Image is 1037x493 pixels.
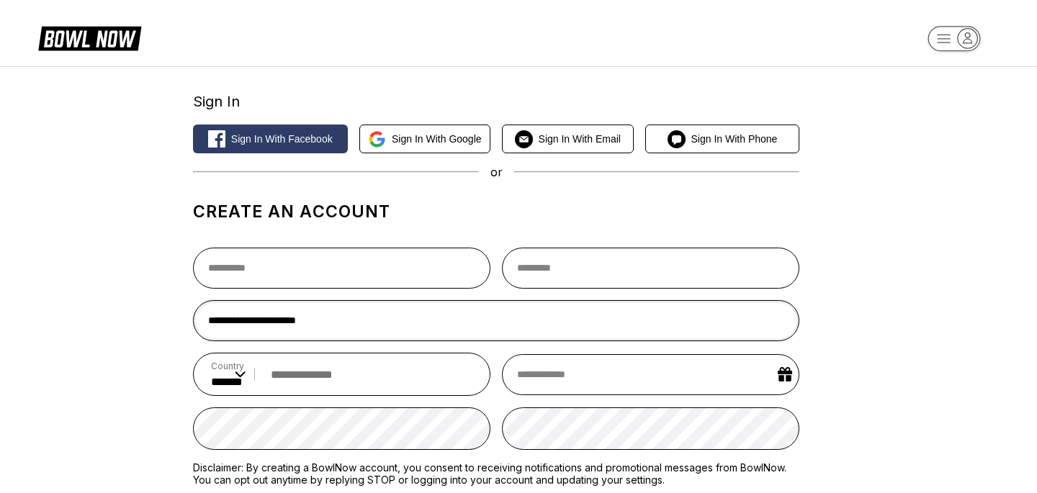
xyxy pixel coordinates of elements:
button: Sign in with Phone [645,125,800,153]
span: Sign in with Google [392,133,482,145]
h1: Create an account [193,202,799,222]
span: Sign in with Facebook [231,133,333,145]
div: or [193,165,799,179]
button: Sign in with Email [502,125,633,153]
span: Sign in with Email [539,133,621,145]
label: Country [211,361,246,371]
label: Disclaimer: By creating a BowlNow account, you consent to receiving notifications and promotional... [193,461,799,486]
button: Sign in with Facebook [193,125,348,153]
div: Sign In [193,93,799,110]
button: Sign in with Google [359,125,490,153]
span: Sign in with Phone [691,133,778,145]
